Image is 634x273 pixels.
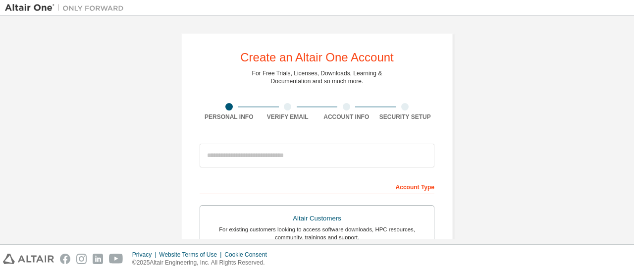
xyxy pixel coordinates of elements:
div: Security Setup [376,113,435,121]
div: Personal Info [200,113,259,121]
img: instagram.svg [76,254,87,264]
div: Website Terms of Use [159,251,224,259]
div: Verify Email [259,113,317,121]
div: Account Info [317,113,376,121]
div: Account Type [200,178,434,194]
p: © 2025 Altair Engineering, Inc. All Rights Reserved. [132,259,273,267]
div: Cookie Consent [224,251,272,259]
div: Privacy [132,251,159,259]
img: linkedin.svg [93,254,103,264]
img: facebook.svg [60,254,70,264]
div: For existing customers looking to access software downloads, HPC resources, community, trainings ... [206,225,428,241]
div: For Free Trials, Licenses, Downloads, Learning & Documentation and so much more. [252,69,382,85]
img: Altair One [5,3,129,13]
img: youtube.svg [109,254,123,264]
div: Altair Customers [206,212,428,225]
img: altair_logo.svg [3,254,54,264]
div: Create an Altair One Account [240,52,394,63]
